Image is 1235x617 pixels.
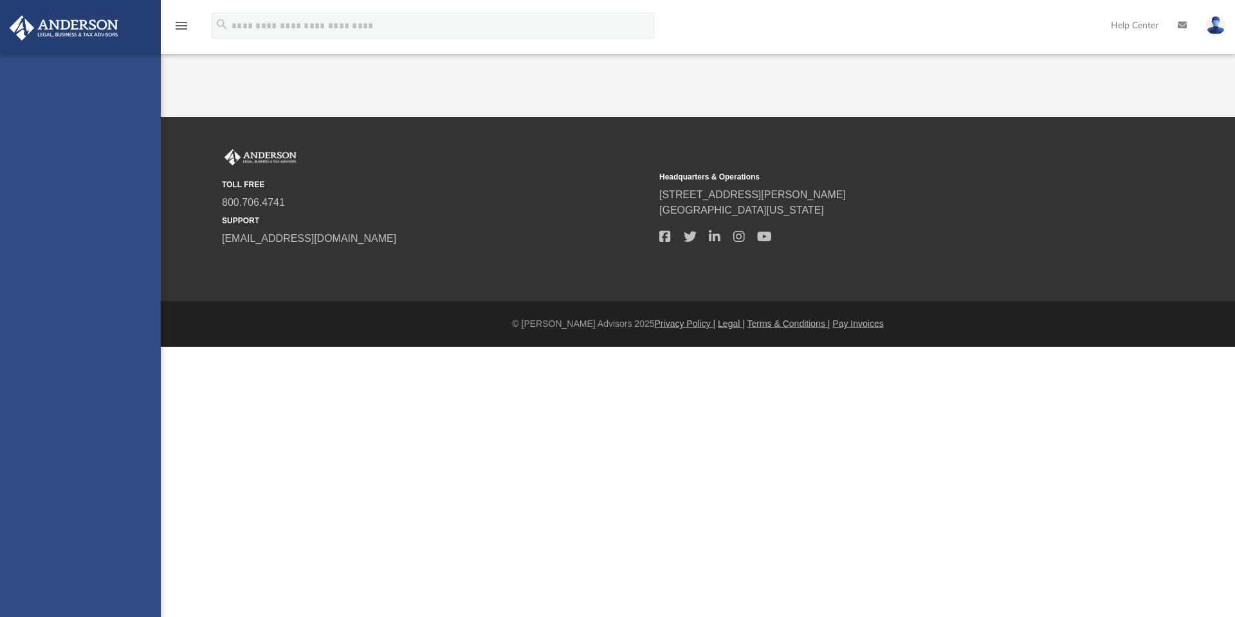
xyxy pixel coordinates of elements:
small: Headquarters & Operations [659,171,1088,183]
div: © [PERSON_NAME] Advisors 2025 [161,317,1235,331]
a: 800.706.4741 [222,197,285,208]
small: TOLL FREE [222,179,650,190]
a: Privacy Policy | [655,318,716,329]
small: SUPPORT [222,215,650,226]
a: Terms & Conditions | [747,318,830,329]
a: [GEOGRAPHIC_DATA][US_STATE] [659,205,824,216]
a: Legal | [718,318,745,329]
img: User Pic [1206,16,1225,35]
img: Anderson Advisors Platinum Portal [222,149,299,166]
i: menu [174,18,189,33]
a: Pay Invoices [832,318,883,329]
a: [STREET_ADDRESS][PERSON_NAME] [659,189,846,200]
a: [EMAIL_ADDRESS][DOMAIN_NAME] [222,233,396,244]
a: menu [174,24,189,33]
i: search [215,17,229,32]
img: Anderson Advisors Platinum Portal [6,15,122,41]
